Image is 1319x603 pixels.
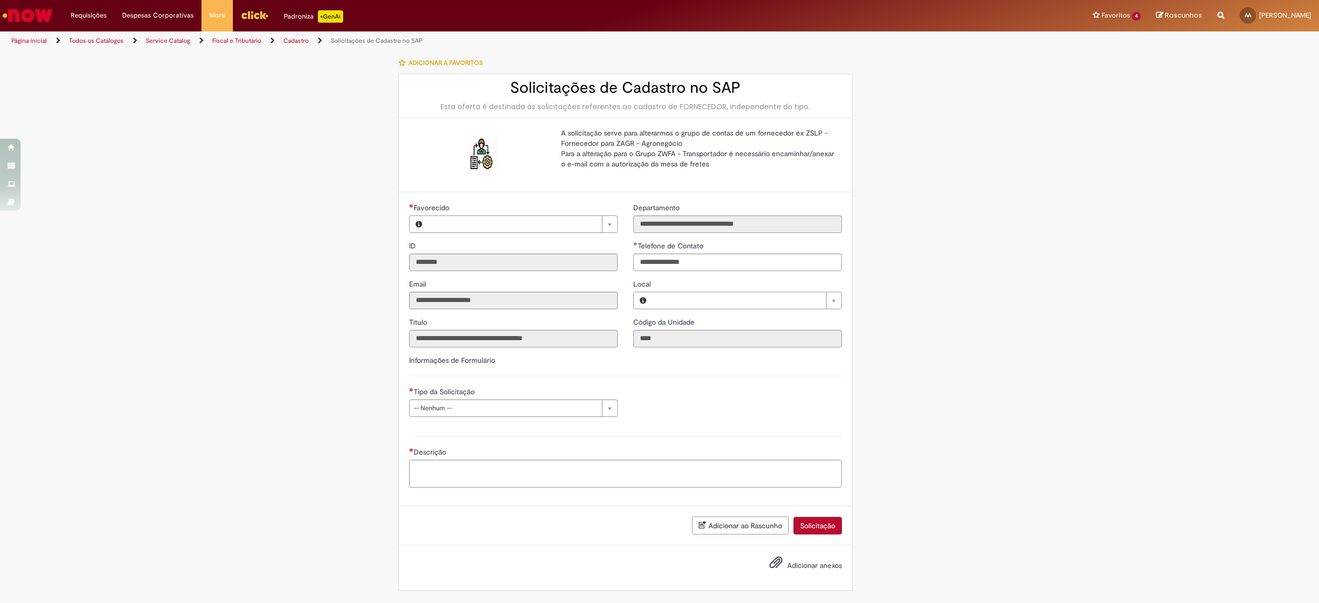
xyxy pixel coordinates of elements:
[414,387,477,396] span: Tipo da Solicitação
[409,241,418,251] label: Somente leitura - ID
[793,517,842,534] button: Solicitação
[633,203,682,213] label: Somente leitura - Departamento
[398,52,488,74] button: Adicionar a Favoritos
[212,37,261,45] a: Fiscal e Tributário
[409,317,429,327] label: Somente leitura - Título
[409,204,414,208] span: Necessários
[633,203,682,212] span: Somente leitura - Departamento
[428,216,617,232] a: Limpar campo Favorecido
[283,37,309,45] a: Cadastro
[1,5,54,26] img: ServiceNow
[1102,10,1130,21] span: Favoritos
[1132,12,1141,21] span: 4
[638,241,705,250] span: Telefone de Contato
[1165,10,1202,20] span: Rascunhos
[633,279,653,289] span: Local
[633,242,638,246] span: Obrigatório Preenchido
[410,216,428,232] button: Favorecido, Visualizar este registro
[11,37,47,45] a: Página inicial
[409,59,483,67] span: Adicionar a Favoritos
[122,10,194,21] span: Despesas Corporativas
[241,7,268,23] img: click_logo_yellow_360x200.png
[331,37,422,45] a: Solicitações de Cadastro no SAP
[633,215,842,233] input: Departamento
[1245,12,1251,19] span: AA
[409,388,414,392] span: Necessários
[69,37,124,45] a: Todos os Catálogos
[146,37,190,45] a: Service Catalog
[318,10,343,23] p: +GenAi
[71,10,107,21] span: Requisições
[465,138,498,171] img: Solicitações de Cadastro no SAP
[284,10,343,23] div: Padroniza
[652,292,841,309] a: Limpar campo Local
[409,102,842,112] div: Esta oferta é destinada às solicitações referentes ao cadastro de FORNECEDOR, independente do tipo.
[787,561,842,571] span: Adicionar anexos
[633,317,697,327] label: Somente leitura - Código da Unidade
[409,254,618,271] input: ID
[409,330,618,347] input: Título
[8,31,872,51] ul: Trilhas de página
[561,128,834,169] p: A solicitação serve para alterarmos o grupo de contas de um fornecedor ex ZSLP - Fornecedor para ...
[1259,11,1311,20] span: [PERSON_NAME]
[1156,11,1202,21] a: Rascunhos
[409,448,414,452] span: Necessários
[409,79,842,96] h2: Solicitações de Cadastro no SAP
[409,356,495,365] label: Informações de Formulário
[692,516,789,534] button: Adicionar ao Rascunho
[633,254,842,271] input: Telefone de Contato
[633,330,842,347] input: Código da Unidade
[409,241,418,250] span: Somente leitura - ID
[767,553,785,577] button: Adicionar anexos
[634,292,652,309] button: Local, Visualizar este registro
[409,279,428,289] label: Somente leitura - Email
[414,400,597,416] span: -- Nenhum --
[414,447,448,457] span: Descrição
[209,10,225,21] span: More
[414,203,451,212] span: Necessários - Favorecido
[409,292,618,309] input: Email
[409,460,842,488] textarea: Descrição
